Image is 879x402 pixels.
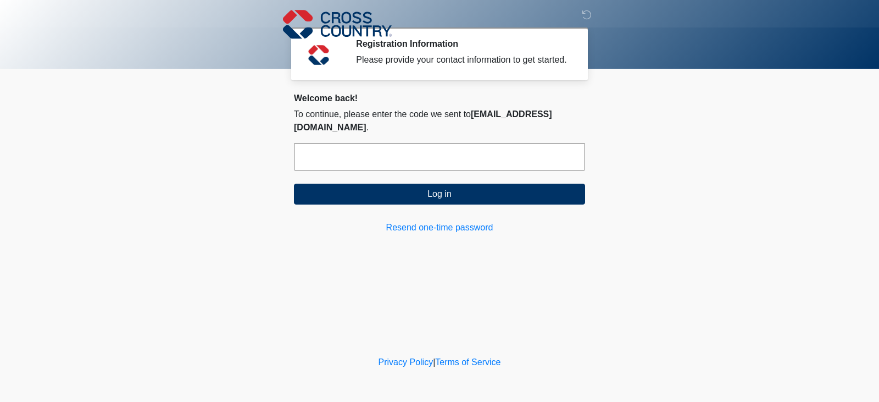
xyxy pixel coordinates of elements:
[294,221,585,234] a: Resend one-time password
[294,184,585,205] button: Log in
[283,8,392,40] img: Cross Country Logo
[435,357,500,367] a: Terms of Service
[302,38,335,71] img: Agent Avatar
[379,357,433,367] a: Privacy Policy
[294,93,585,103] h2: Welcome back!
[433,357,435,367] a: |
[294,108,585,134] p: To continue, please enter the code we sent to .
[356,53,569,67] div: Please provide your contact information to get started.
